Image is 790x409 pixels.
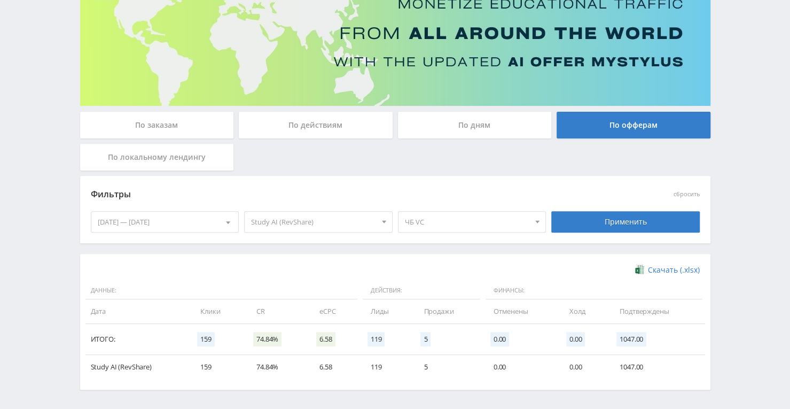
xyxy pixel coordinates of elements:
span: Скачать (.xlsx) [648,266,700,274]
td: 159 [190,355,246,379]
span: 0.00 [490,332,509,346]
div: [DATE] — [DATE] [91,212,239,232]
div: По действиям [239,112,393,138]
td: Продажи [413,299,482,323]
td: Дата [85,299,190,323]
span: 159 [197,332,215,346]
span: 74.84% [253,332,281,346]
img: xlsx [635,264,644,275]
td: CR [246,299,309,323]
span: 1047.00 [616,332,646,346]
td: Study AI (RevShare) [85,355,190,379]
td: eCPC [309,299,360,323]
td: Итого: [85,324,190,355]
span: Данные: [85,282,357,300]
td: 1047.00 [609,355,705,379]
span: 5 [420,332,431,346]
span: Финансы: [486,282,702,300]
span: 119 [367,332,385,346]
td: 5 [413,355,482,379]
div: По офферам [557,112,710,138]
td: 0.00 [559,355,609,379]
td: 74.84% [246,355,309,379]
td: Отменены [483,299,559,323]
div: По заказам [80,112,234,138]
td: 6.58 [309,355,360,379]
span: 0.00 [566,332,585,346]
td: Клики [190,299,246,323]
td: 0.00 [483,355,559,379]
span: Действия: [363,282,480,300]
div: По локальному лендингу [80,144,234,171]
a: Скачать (.xlsx) [635,265,699,275]
td: Лиды [360,299,413,323]
button: сбросить [674,191,700,198]
td: 119 [360,355,413,379]
td: Подтверждены [609,299,705,323]
span: Study AI (RevShare) [251,212,376,232]
td: Холд [559,299,609,323]
div: Применить [551,211,700,233]
div: По дням [398,112,552,138]
span: ЧБ VC [405,212,530,232]
span: 6.58 [316,332,335,346]
div: Фильтры [91,187,546,203]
